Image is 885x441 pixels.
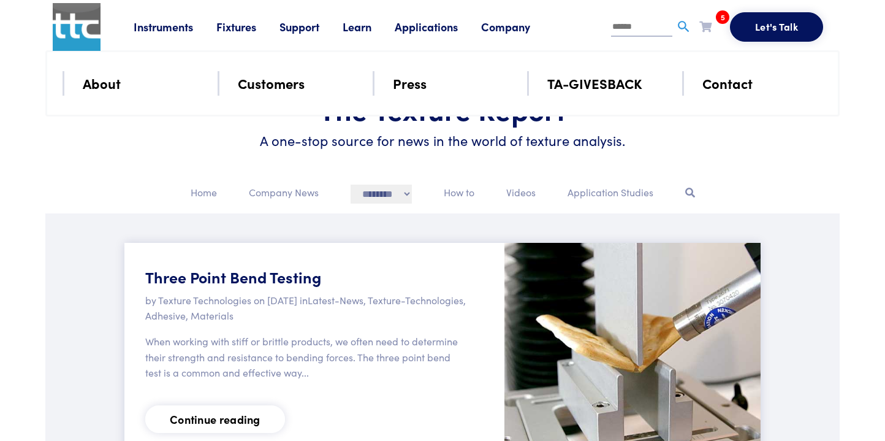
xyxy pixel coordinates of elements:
[730,12,823,42] button: Let's Talk
[547,72,642,94] a: TA-GIVESBACK
[191,185,217,201] p: Home
[395,19,481,34] a: Applications
[145,293,469,324] p: by Texture Technologies on [DATE] in
[699,18,712,34] a: 5
[83,72,121,94] a: About
[145,334,469,381] p: When working with stiff or brittle products, we often need to determine their strength and resist...
[393,72,427,94] a: Press
[75,131,810,150] h6: A one-stop source for news in the world of texture analysis.
[134,19,216,34] a: Instruments
[481,19,553,34] a: Company
[343,19,395,34] a: Learn
[75,91,810,127] h1: The Texture Report
[216,19,279,34] a: Fixtures
[716,10,729,24] span: 5
[568,185,653,201] p: Application Studies
[444,185,474,201] p: How to
[506,185,536,201] p: Videos
[53,3,101,51] img: ttc_logo_1x1_v1.0.png
[249,185,319,201] p: Company News
[279,19,343,34] a: Support
[145,405,285,433] a: Continue reading
[145,266,469,288] h5: Three Point Bend Testing
[702,72,753,94] a: Contact
[238,72,305,94] a: Customers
